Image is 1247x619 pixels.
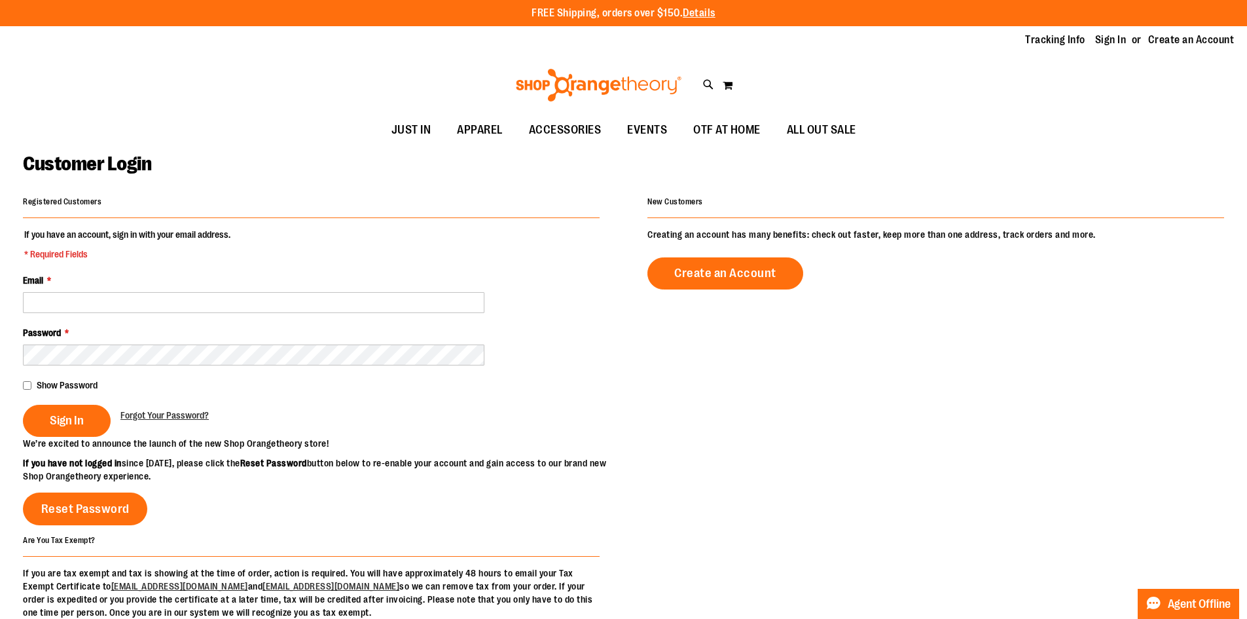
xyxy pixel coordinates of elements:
[1138,589,1239,619] button: Agent Offline
[787,115,856,145] span: ALL OUT SALE
[37,380,98,390] span: Show Password
[514,69,683,102] img: Shop Orangetheory
[647,197,703,206] strong: New Customers
[23,493,147,525] a: Reset Password
[23,405,111,437] button: Sign In
[1168,598,1231,610] span: Agent Offline
[391,115,431,145] span: JUST IN
[24,248,230,261] span: * Required Fields
[262,581,399,591] a: [EMAIL_ADDRESS][DOMAIN_NAME]
[23,275,43,286] span: Email
[457,115,503,145] span: APPAREL
[23,437,624,450] p: We’re excited to announce the launch of the new Shop Orangetheory store!
[529,115,602,145] span: ACCESSORIES
[23,535,96,544] strong: Are You Tax Exempt?
[693,115,761,145] span: OTF AT HOME
[1025,33,1085,47] a: Tracking Info
[23,228,232,261] legend: If you have an account, sign in with your email address.
[1148,33,1235,47] a: Create an Account
[647,257,803,290] a: Create an Account
[41,502,130,516] span: Reset Password
[50,413,84,428] span: Sign In
[23,457,624,483] p: since [DATE], please click the button below to re-enable your account and gain access to our bran...
[647,228,1224,241] p: Creating an account has many benefits: check out faster, keep more than one address, track orders...
[683,7,715,19] a: Details
[23,197,101,206] strong: Registered Customers
[120,410,209,421] span: Forgot Your Password?
[532,6,715,21] p: FREE Shipping, orders over $150.
[1095,33,1127,47] a: Sign In
[23,458,122,468] strong: If you have not logged in
[23,567,600,619] p: If you are tax exempt and tax is showing at the time of order, action is required. You will have ...
[674,266,776,280] span: Create an Account
[627,115,667,145] span: EVENTS
[23,153,151,175] span: Customer Login
[23,328,61,338] span: Password
[111,581,248,591] a: [EMAIL_ADDRESS][DOMAIN_NAME]
[120,409,209,422] a: Forgot Your Password?
[240,458,307,468] strong: Reset Password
